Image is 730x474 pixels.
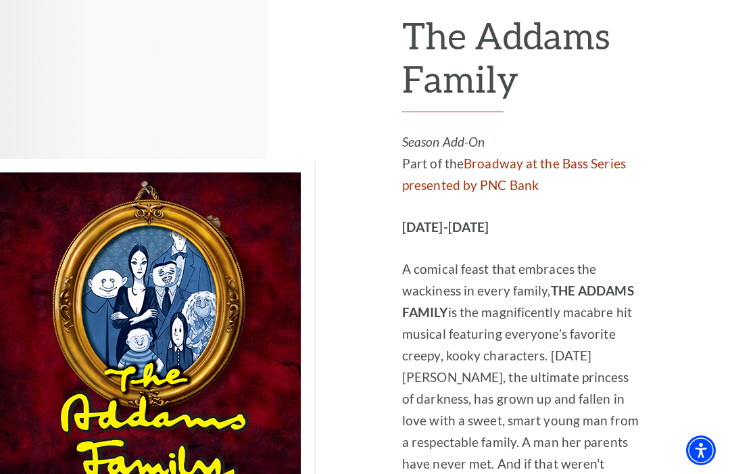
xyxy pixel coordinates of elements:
[402,156,626,193] a: Broadway at the Bass Series presented by PNC Bank
[402,14,642,113] h2: The Addams Family
[402,219,489,235] strong: [DATE]-[DATE]
[402,131,642,196] p: Part of the
[686,435,716,465] div: Accessibility Menu
[402,134,485,149] em: Season Add-On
